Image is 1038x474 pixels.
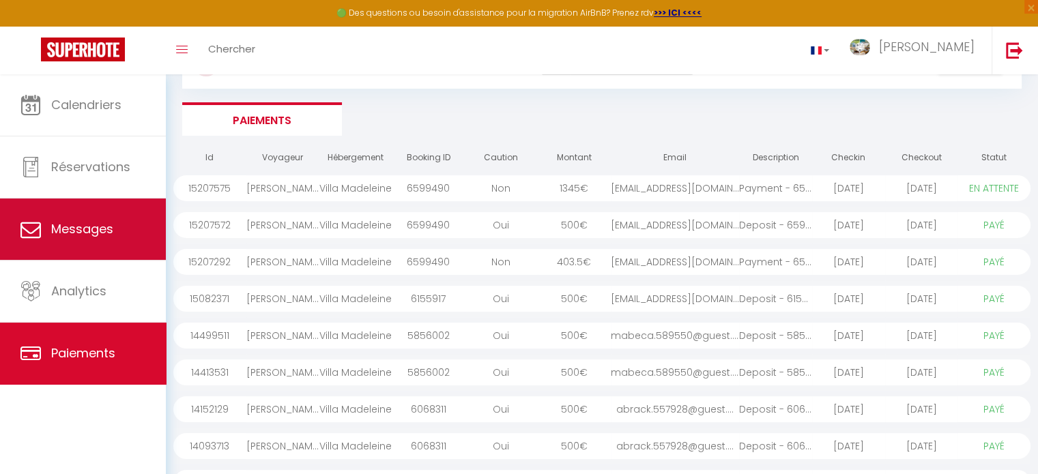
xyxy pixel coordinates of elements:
span: € [579,402,588,416]
div: 14413531 [173,359,246,385]
div: [PERSON_NAME] [246,286,319,312]
div: Villa Madeleine [319,359,392,385]
th: Description [739,146,812,170]
div: 403.5 [538,249,611,275]
div: 15207292 [173,249,246,275]
th: Statut [957,146,1030,170]
div: [EMAIL_ADDRESS][DOMAIN_NAME]... [611,286,739,312]
span: Paiements [51,344,115,361]
span: € [579,439,588,453]
div: 5856002 [392,323,465,349]
div: mabeca.589550@guest.... [611,323,739,349]
div: [DATE] [812,249,885,275]
div: Villa Madeleine [319,323,392,349]
div: [EMAIL_ADDRESS][DOMAIN_NAME] [611,175,739,201]
span: Réservations [51,158,130,175]
div: [DATE] [885,396,958,422]
div: Payment - 6599490 - ... [739,249,812,275]
div: 14152129 [173,396,246,422]
div: [DATE] [812,359,885,385]
span: € [579,329,588,342]
a: >>> ICI <<<< [654,7,702,18]
div: Oui [465,212,538,238]
div: [PERSON_NAME] [246,249,319,275]
div: 1345 [538,175,611,201]
th: Booking ID [392,146,465,170]
th: Hébergement [319,146,392,170]
div: [DATE] [885,286,958,312]
div: [DATE] [812,175,885,201]
span: Chercher [208,42,255,56]
img: Super Booking [41,38,125,61]
div: 6599490 [392,212,465,238]
div: [DATE] [812,212,885,238]
div: Villa Madeleine [319,175,392,201]
div: Deposit - 5856002 - ... [739,323,812,349]
img: ... [850,39,870,55]
div: 500 [538,359,611,385]
th: Caution [465,146,538,170]
div: Oui [465,323,538,349]
div: Villa Madeleine [319,286,392,312]
div: 14499511 [173,323,246,349]
span: € [579,292,588,306]
div: Oui [465,359,538,385]
div: Oui [465,396,538,422]
div: 500 [538,433,611,459]
div: [PERSON_NAME] [246,396,319,422]
div: abrack.557928@guest.... [611,433,739,459]
div: [DATE] [812,286,885,312]
span: [PERSON_NAME] [879,38,975,55]
div: 6068311 [392,396,465,422]
div: 500 [538,323,611,349]
div: [DATE] [885,359,958,385]
div: [DATE] [812,433,885,459]
span: Analytics [51,282,106,299]
div: Deposit - 6155917 - ... [739,286,812,312]
div: 500 [538,286,611,312]
span: € [579,366,588,379]
div: [DATE] [885,433,958,459]
span: € [579,218,588,232]
span: € [580,181,588,195]
div: abrack.557928@guest.... [611,396,739,422]
div: 15207572 [173,212,246,238]
th: Id [173,146,246,170]
span: Messages [51,220,113,237]
div: 15082371 [173,286,246,312]
div: Villa Madeleine [319,433,392,459]
div: 6068311 [392,433,465,459]
div: [DATE] [812,323,885,349]
div: Non [465,175,538,201]
div: Villa Madeleine [319,396,392,422]
div: [DATE] [885,249,958,275]
div: [PERSON_NAME] [246,359,319,385]
div: [PERSON_NAME] [246,212,319,238]
div: mabeca.589550@guest.... [611,359,739,385]
th: Email [611,146,739,170]
span: € [583,255,591,269]
img: logout [1006,42,1023,59]
div: Deposit - 5856002 - ... [739,359,812,385]
a: ... [PERSON_NAME] [839,27,992,74]
div: Deposit - 6599490 - ... [739,212,812,238]
div: [DATE] [885,175,958,201]
th: Checkout [885,146,958,170]
div: 6599490 [392,175,465,201]
div: 5856002 [392,359,465,385]
div: [PERSON_NAME] [246,175,319,201]
th: Checkin [812,146,885,170]
div: [DATE] [885,212,958,238]
div: Villa Madeleine [319,249,392,275]
div: [DATE] [885,323,958,349]
div: 15207575 [173,175,246,201]
div: 500 [538,396,611,422]
div: [PERSON_NAME] [246,433,319,459]
div: [EMAIL_ADDRESS][DOMAIN_NAME] [611,212,739,238]
div: 500 [538,212,611,238]
div: Non [465,249,538,275]
div: [DATE] [812,396,885,422]
div: Villa Madeleine [319,212,392,238]
div: Payment - 6599490 - ... [739,175,812,201]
